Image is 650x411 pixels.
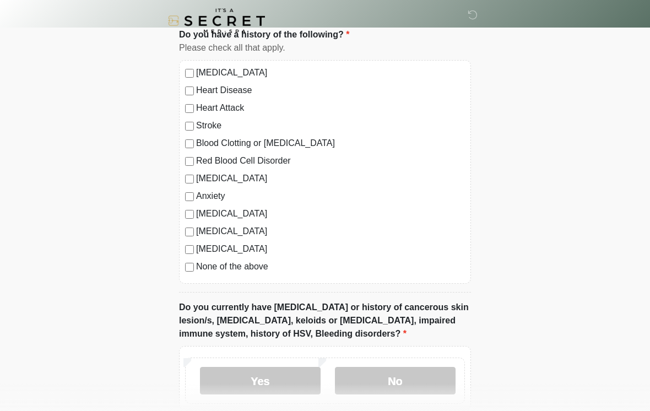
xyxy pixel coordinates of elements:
input: [MEDICAL_DATA] [185,245,194,254]
input: Red Blood Cell Disorder [185,157,194,166]
img: It's A Secret Med Spa Logo [168,8,265,33]
input: [MEDICAL_DATA] [185,175,194,183]
label: No [335,367,456,394]
input: Anxiety [185,192,194,201]
label: [MEDICAL_DATA] [196,172,465,185]
label: Yes [200,367,321,394]
label: Red Blood Cell Disorder [196,154,465,167]
label: Heart Disease [196,84,465,97]
label: Do you currently have [MEDICAL_DATA] or history of cancerous skin lesion/s, [MEDICAL_DATA], keloi... [179,301,471,340]
label: Blood Clotting or [MEDICAL_DATA] [196,137,465,150]
input: Blood Clotting or [MEDICAL_DATA] [185,139,194,148]
input: Heart Attack [185,104,194,113]
input: Stroke [185,122,194,131]
label: [MEDICAL_DATA] [196,66,465,79]
label: Anxiety [196,190,465,203]
input: None of the above [185,263,194,272]
input: [MEDICAL_DATA] [185,69,194,78]
label: Stroke [196,119,465,132]
div: Please check all that apply. [179,41,471,55]
label: [MEDICAL_DATA] [196,207,465,220]
input: Heart Disease [185,86,194,95]
label: [MEDICAL_DATA] [196,225,465,238]
label: Heart Attack [196,101,465,115]
label: None of the above [196,260,465,273]
label: [MEDICAL_DATA] [196,242,465,256]
input: [MEDICAL_DATA] [185,210,194,219]
input: [MEDICAL_DATA] [185,228,194,236]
